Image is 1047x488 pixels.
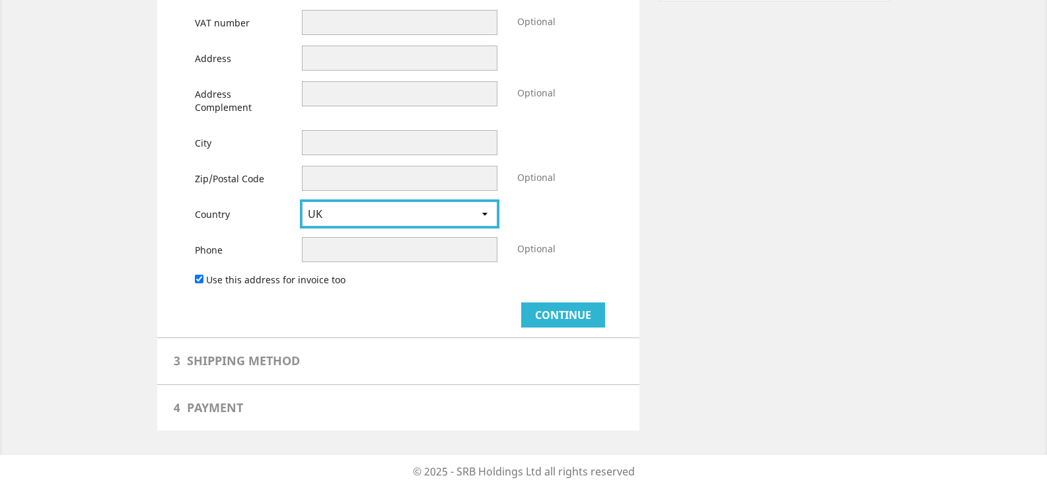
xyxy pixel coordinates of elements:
button: Continue [521,302,605,328]
label: Country [185,201,293,221]
div: Optional [507,166,615,184]
label: City [185,130,293,150]
div: Optional [507,81,615,100]
label: Address Complement [185,81,293,114]
h1: Payment [167,395,630,421]
span: 4 [167,395,187,421]
label: Use this address for invoice too [206,273,345,287]
label: Zip/Postal Code [185,166,293,186]
label: Phone [185,237,293,257]
h1: Shipping Method [167,348,630,374]
label: Address [185,46,293,65]
div: © 2025 - SRB Holdings Ltd all rights reserved [10,465,1037,478]
span: 3 [167,348,187,374]
div: Optional [507,10,615,28]
label: VAT number [185,10,293,30]
div: Optional [507,237,615,256]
